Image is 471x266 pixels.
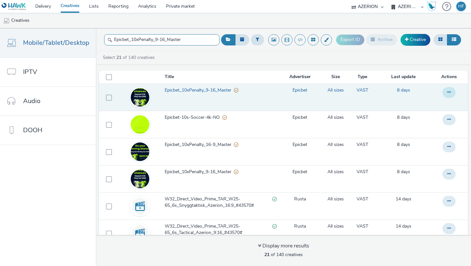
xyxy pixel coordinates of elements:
div: Valid [272,223,277,230]
div: Partially valid [234,87,238,94]
a: Rusta [294,196,306,202]
a: Epicbet [293,87,307,93]
a: Epicbet-10s-Soccer-4k-NOPartially valid [165,114,279,124]
a: 5 August 2025, 15:49 [397,114,410,121]
a: 5 August 2025, 15:39 [397,169,410,175]
span: 8 days [397,114,410,120]
span: 8 days [397,141,410,148]
button: Table [447,34,461,45]
th: Size [320,70,351,84]
a: 5 August 2025, 15:45 [397,141,410,148]
img: video.svg [131,197,149,215]
a: All sizes [327,114,344,121]
a: Creative [401,34,430,45]
th: Advertiser [280,70,320,84]
a: Epicbet [293,141,307,148]
th: Title [164,70,280,84]
a: Epicbet [293,169,307,175]
th: Actions [433,70,468,84]
a: VAST [357,196,368,202]
img: undefined Logo [2,3,26,11]
span: of 140 creatives [264,252,303,258]
a: 30 July 2025, 16:41 [396,196,411,202]
span: IPTV [23,67,37,77]
span: Epicbet_10xPenalty_9-16_Master [165,169,234,175]
img: 1c163a1c-8c68-4045-9535-5252f89d595f.jpg [131,81,149,114]
span: W32_Direct_Video_Prime_TAR_W25-65_6s_Snyggtaktisk_Azerion_16:9_#43570# [165,196,272,209]
a: W32_Direct_Video_Prime_TAR_W25-65_6s_Tactical_Azerion_9:16_#43570#Valid [165,223,279,239]
a: All sizes [327,169,344,175]
img: video.svg [131,224,149,243]
a: 5 August 2025, 15:39 [397,87,410,93]
a: W32_Direct_Video_Prime_TAR_W25-65_6s_Snyggtaktisk_Azerion_16:9_#43570#Valid [165,196,279,212]
div: Partially valid [222,114,227,121]
button: Export ID [336,35,364,45]
a: 30 July 2025, 16:40 [396,223,411,230]
a: Rusta [294,223,306,230]
span: 14 days [396,196,411,202]
span: Epicbet_10xPenalty_16-9_Master [165,141,234,148]
a: Epicbet [293,114,307,121]
a: All sizes [327,141,344,148]
button: Archive [366,34,397,45]
a: Epicbet_10xPenalty_9-16_MasterPartially valid [165,169,279,178]
a: All sizes [327,87,344,93]
img: mobile [3,18,10,24]
img: 6d30107d-31c2-4e58-ae73-5b15ecc6c855.jpg [131,142,149,161]
a: VAST [357,87,368,93]
input: Search... [104,34,219,45]
div: HF [458,2,464,11]
div: Partially valid [234,141,238,148]
a: VAST [357,169,368,175]
span: DOOH [23,125,42,135]
span: Epicbet-10s-Soccer-4k-NO [165,114,222,121]
div: Valid [272,196,277,203]
a: VAST [357,114,368,121]
span: 8 days [397,87,410,93]
a: Epicbet_10xPenalty_16-9_MasterPartially valid [165,141,279,151]
img: Hawk Academy [427,1,436,12]
a: All sizes [327,196,344,202]
span: Audio [23,96,40,106]
img: a4fec0de-53aa-454b-b5b8-13cc12482bb3.jpg [131,115,149,134]
span: 8 days [397,169,410,175]
a: Select of 140 creatives [102,54,157,60]
img: 1c163a1c-8c68-4045-9535-5252f89d595f.jpg [131,162,149,195]
div: Display more results [258,242,309,250]
span: 14 days [396,223,411,229]
button: Grid [434,34,447,45]
a: VAST [357,223,368,230]
span: Epicbet_10xPenalty_9-16_Master [165,87,234,93]
strong: 21 [116,54,121,60]
strong: 21 [264,252,269,258]
a: VAST [357,141,368,148]
span: Mobile/Tablet/Desktop [23,38,89,47]
th: Type [351,70,374,84]
div: Partially valid [234,169,238,175]
a: All sizes [327,223,344,230]
th: Last update [374,70,433,84]
a: Hawk Academy [427,1,439,12]
span: W32_Direct_Video_Prime_TAR_W25-65_6s_Tactical_Azerion_9:16_#43570# [165,223,272,236]
a: Epicbet_10xPenalty_9-16_MasterPartially valid [165,87,279,97]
